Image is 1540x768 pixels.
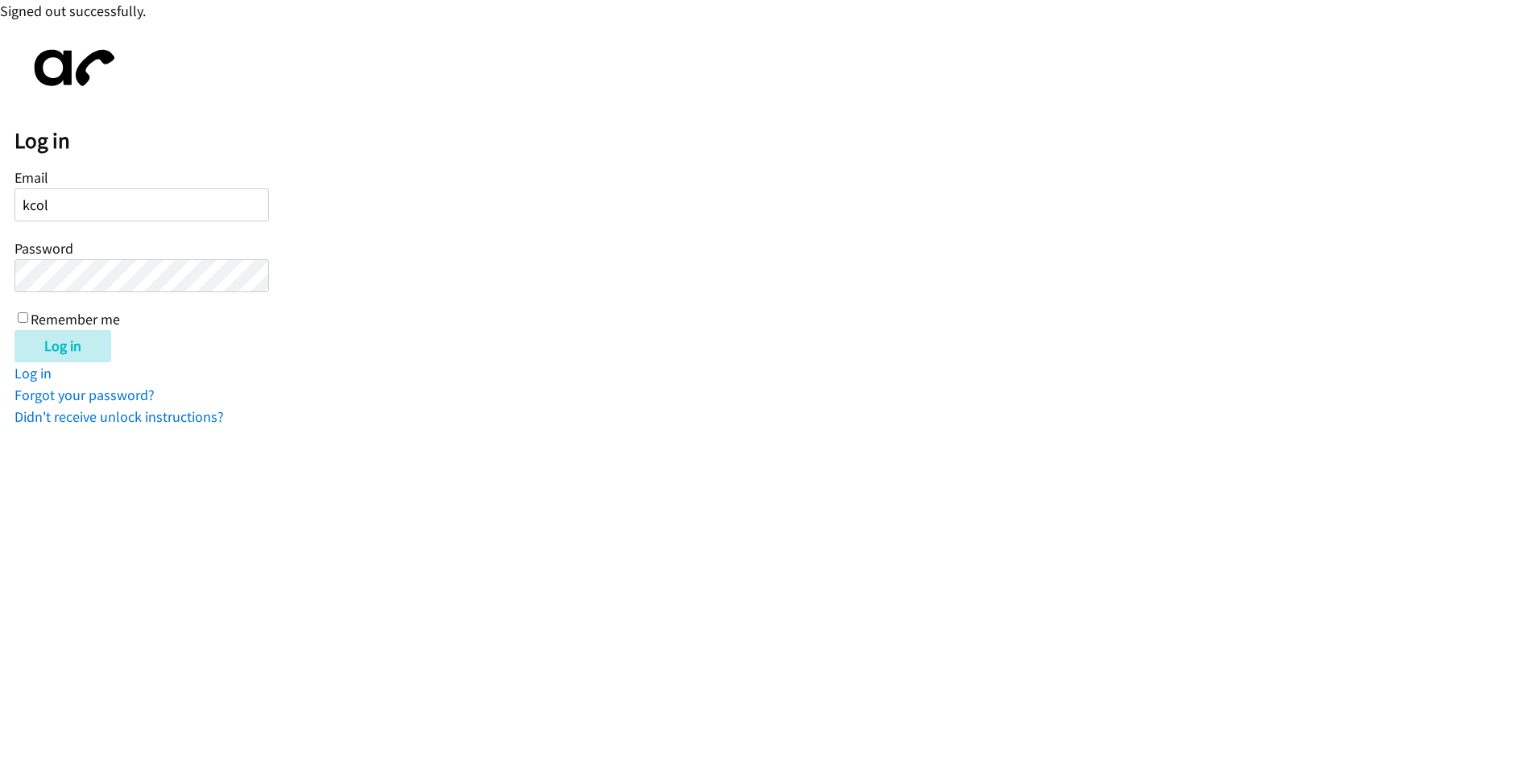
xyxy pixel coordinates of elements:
[14,330,111,362] input: Log in
[14,127,1540,155] h2: Log in
[14,239,73,258] label: Password
[31,310,120,328] label: Remember me
[14,36,127,100] img: aphone-8a226864a2ddd6a5e75d1ebefc011f4aa8f32683c2d82f3fb0802fe031f96514.svg
[14,364,52,382] a: Log in
[14,386,155,404] a: Forgot your password?
[14,407,224,426] a: Didn't receive unlock instructions?
[14,168,48,187] label: Email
